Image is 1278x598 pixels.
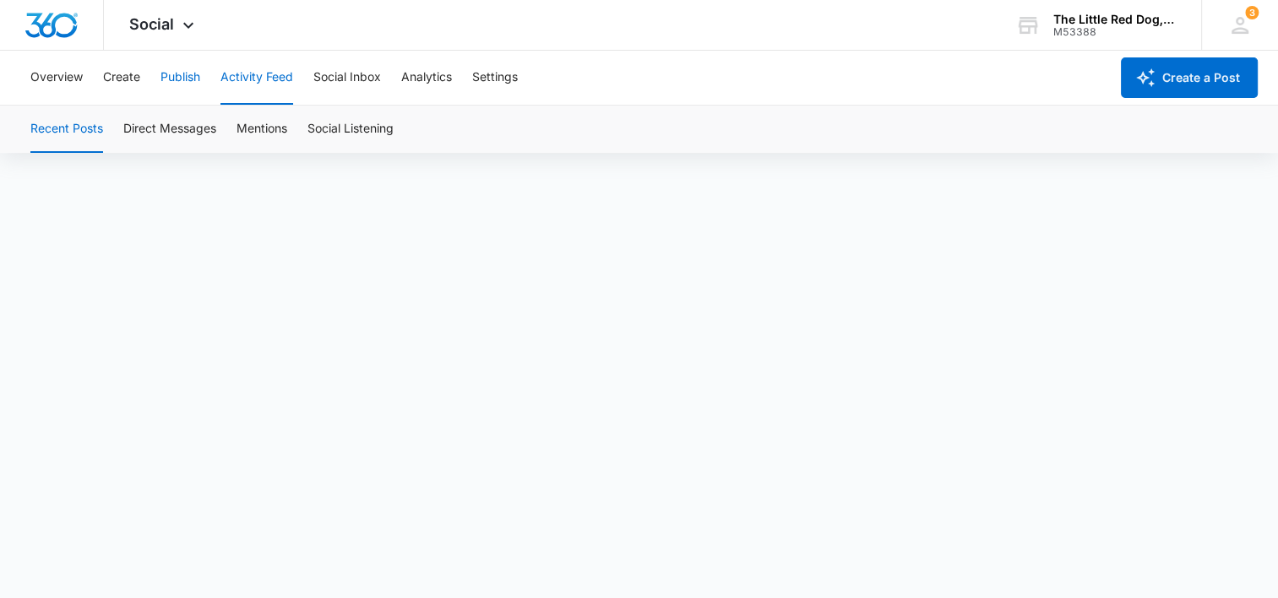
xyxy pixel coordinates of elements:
div: account id [1053,26,1177,38]
button: Recent Posts [30,106,103,153]
button: Settings [472,51,518,105]
button: Overview [30,51,83,105]
button: Analytics [401,51,452,105]
button: Social Listening [307,106,394,153]
div: account name [1053,13,1177,26]
button: Create a Post [1121,57,1258,98]
span: 3 [1245,6,1259,19]
button: Create [103,51,140,105]
button: Mentions [237,106,287,153]
button: Social Inbox [313,51,381,105]
button: Activity Feed [220,51,293,105]
div: notifications count [1245,6,1259,19]
span: Social [129,15,174,33]
button: Direct Messages [123,106,216,153]
button: Publish [160,51,200,105]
